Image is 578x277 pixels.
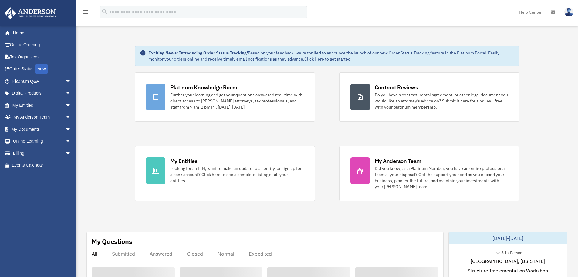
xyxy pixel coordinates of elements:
span: arrow_drop_down [65,99,77,112]
div: Did you know, as a Platinum Member, you have an entire professional team at your disposal? Get th... [375,165,508,190]
div: My Entities [170,157,198,165]
i: search [101,8,108,15]
a: Online Ordering [4,39,80,51]
a: Tax Organizers [4,51,80,63]
div: Do you have a contract, rental agreement, or other legal document you would like an attorney's ad... [375,92,508,110]
a: My Entities Looking for an EIN, want to make an update to an entity, or sign up for a bank accoun... [135,146,315,201]
div: Submitted [112,251,135,257]
a: My Documentsarrow_drop_down [4,123,80,135]
div: My Questions [92,237,132,246]
a: My Anderson Team Did you know, as a Platinum Member, you have an entire professional team at your... [339,146,519,201]
span: arrow_drop_down [65,87,77,100]
a: Contract Reviews Do you have a contract, rental agreement, or other legal document you would like... [339,72,519,122]
a: Digital Productsarrow_drop_down [4,87,80,99]
a: Home [4,27,77,39]
div: Platinum Knowledge Room [170,84,238,91]
a: Order StatusNEW [4,63,80,75]
div: [DATE]-[DATE] [449,232,567,244]
a: Click Here to get started! [304,56,352,62]
span: Structure Implementation Workshop [468,267,548,274]
i: menu [82,9,89,16]
img: User Pic [564,8,573,16]
img: Anderson Advisors Platinum Portal [3,7,58,19]
div: Contract Reviews [375,84,418,91]
span: arrow_drop_down [65,135,77,148]
div: NEW [35,64,48,74]
div: Further your learning and get your questions answered real-time with direct access to [PERSON_NAM... [170,92,304,110]
div: Answered [150,251,172,257]
a: Online Learningarrow_drop_down [4,135,80,147]
div: Closed [187,251,203,257]
div: My Anderson Team [375,157,421,165]
a: My Anderson Teamarrow_drop_down [4,111,80,123]
a: Platinum Knowledge Room Further your learning and get your questions answered real-time with dire... [135,72,315,122]
span: arrow_drop_down [65,147,77,160]
div: Live & In-Person [488,249,527,255]
a: My Entitiesarrow_drop_down [4,99,80,111]
div: All [92,251,97,257]
span: arrow_drop_down [65,75,77,88]
strong: Exciting News: Introducing Order Status Tracking! [148,50,248,56]
div: Looking for an EIN, want to make an update to an entity, or sign up for a bank account? Click her... [170,165,304,184]
a: Billingarrow_drop_down [4,147,80,159]
div: Expedited [249,251,272,257]
a: Platinum Q&Aarrow_drop_down [4,75,80,87]
span: arrow_drop_down [65,111,77,124]
span: arrow_drop_down [65,123,77,136]
div: Normal [218,251,234,257]
a: Events Calendar [4,159,80,171]
div: Based on your feedback, we're thrilled to announce the launch of our new Order Status Tracking fe... [148,50,514,62]
span: [GEOGRAPHIC_DATA], [US_STATE] [471,258,545,265]
a: menu [82,11,89,16]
